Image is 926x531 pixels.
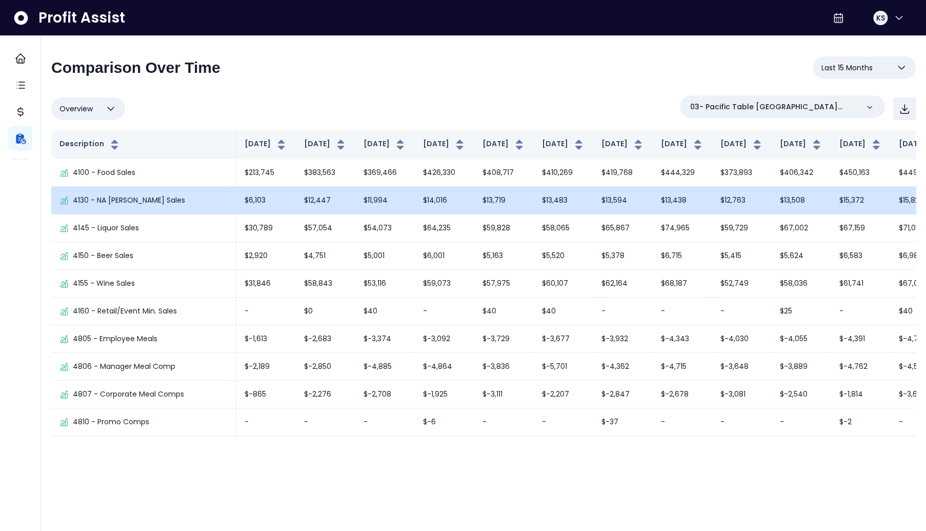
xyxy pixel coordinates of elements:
td: $-6,612 [415,436,474,464]
td: $52,749 [712,270,772,298]
button: [DATE] [839,139,882,151]
td: $74,965 [653,214,712,242]
td: $5,624 [772,242,831,270]
td: $-4,885 [355,353,415,381]
td: $-4,864 [415,353,474,381]
td: $-865 [236,381,296,408]
td: $373,893 [712,159,772,187]
p: 4810 - Promo Comps [73,417,149,427]
td: $-2,678 [653,381,712,408]
td: $-6,736 [712,436,772,464]
td: $-3,374 [355,325,415,353]
td: $406,342 [772,159,831,187]
td: $67,159 [831,214,891,242]
td: $-6,357 [831,436,891,464]
td: $67,002 [772,214,831,242]
button: [DATE] [245,139,288,151]
td: $15,372 [831,187,891,214]
td: $-4,715 [653,353,712,381]
td: - [593,298,653,325]
td: - [712,408,772,436]
td: $-4,362 [593,353,653,381]
td: $-2,847 [593,381,653,408]
td: $54,073 [355,214,415,242]
td: $57,054 [296,214,355,242]
p: 4805 - Employee Meals [73,333,157,344]
p: 4145 - Liquor Sales [73,223,139,233]
td: $40 [474,298,534,325]
td: $-7,120 [593,436,653,464]
td: $6,583 [831,242,891,270]
td: $0 [296,298,355,325]
td: $-5,508 [474,436,534,464]
button: [DATE] [423,139,466,151]
td: $6,103 [236,187,296,214]
td: $40 [355,298,415,325]
button: [DATE] [482,139,526,151]
span: Profit Assist [38,9,125,27]
td: - [415,298,474,325]
td: - [236,298,296,325]
button: Description [59,139,121,151]
td: - [653,298,712,325]
td: $61,741 [831,270,891,298]
td: $5,378 [593,242,653,270]
td: $-3,889 [772,353,831,381]
td: $-2,708 [355,381,415,408]
td: $64,235 [415,214,474,242]
button: [DATE] [542,139,585,151]
td: $-1,814 [831,381,891,408]
td: - [831,298,891,325]
td: $-4,055 [772,325,831,353]
td: - [355,408,415,436]
p: 03- Pacific Table [GEOGRAPHIC_DATA](R365) [690,102,858,112]
td: $-7,347 [534,436,593,464]
td: $13,719 [474,187,534,214]
td: $4,751 [296,242,355,270]
td: $53,116 [355,270,415,298]
td: $-4,343 [653,325,712,353]
p: 4807 - Corporate Meal Comps [73,389,184,400]
button: [DATE] [661,139,704,151]
td: $-4,030 [712,325,772,353]
td: $-5,842 [772,436,831,464]
td: $5,520 [534,242,593,270]
td: - [474,408,534,436]
td: $-3,564 [236,436,296,464]
span: Last 15 Months [821,62,873,74]
td: $213,745 [236,159,296,187]
td: $5,163 [474,242,534,270]
td: $5,001 [355,242,415,270]
td: $59,073 [415,270,474,298]
td: $-4,762 [831,353,891,381]
td: $-3,111 [474,381,534,408]
td: $-2,276 [296,381,355,408]
td: $6,715 [653,242,712,270]
td: $408,717 [474,159,534,187]
td: - [534,408,593,436]
p: 4155 - Wine Sales [73,278,135,289]
td: $14,016 [415,187,474,214]
span: Overview [59,103,93,115]
td: $-3,836 [474,353,534,381]
td: $6,001 [415,242,474,270]
td: $-3,648 [712,353,772,381]
td: $11,994 [355,187,415,214]
td: $31,846 [236,270,296,298]
td: $65,867 [593,214,653,242]
span: KS [876,13,884,23]
p: 4100 - Food Sales [73,167,135,178]
td: $12,763 [712,187,772,214]
td: $-2 [831,408,891,436]
h2: Comparison Over Time [51,58,220,77]
td: $58,843 [296,270,355,298]
td: $59,729 [712,214,772,242]
td: $419,768 [593,159,653,187]
td: $383,563 [296,159,355,187]
td: $444,329 [653,159,712,187]
td: - [236,408,296,436]
td: $-6,321 [296,436,355,464]
td: $-3,677 [534,325,593,353]
td: - [653,408,712,436]
td: $369,466 [355,159,415,187]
